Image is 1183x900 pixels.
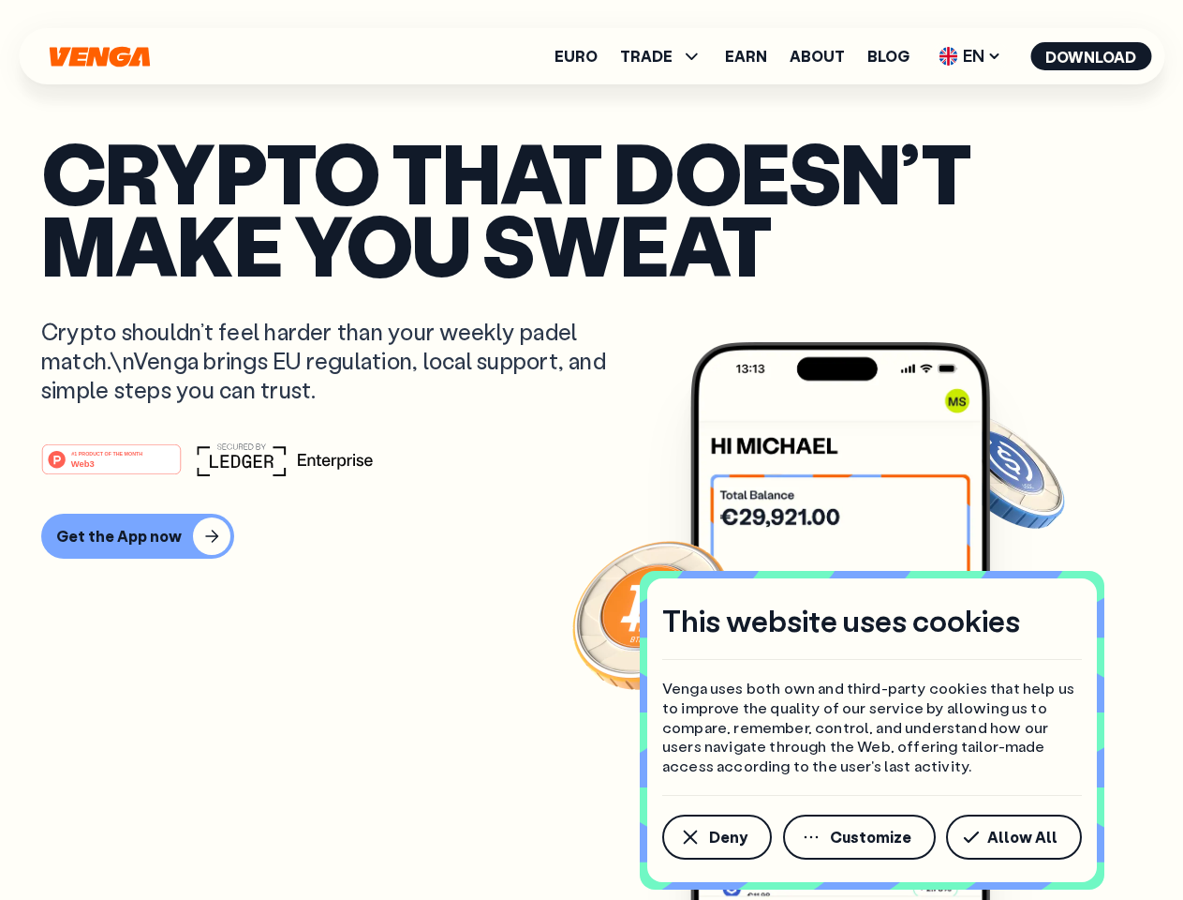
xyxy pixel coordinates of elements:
button: Customize [783,815,936,860]
button: Allow All [946,815,1082,860]
button: Deny [662,815,772,860]
p: Crypto that doesn’t make you sweat [41,136,1142,279]
button: Get the App now [41,514,234,559]
span: Customize [830,830,911,845]
img: Bitcoin [569,530,737,698]
a: Earn [725,49,767,64]
span: Deny [709,830,747,845]
div: Get the App now [56,527,182,546]
a: Get the App now [41,514,1142,559]
tspan: Web3 [71,457,95,468]
img: flag-uk [939,47,957,66]
span: Allow All [987,830,1057,845]
tspan: #1 PRODUCT OF THE MONTH [71,450,142,456]
a: Euro [555,49,598,64]
span: EN [932,41,1008,71]
p: Venga uses both own and third-party cookies that help us to improve the quality of our service by... [662,679,1082,776]
svg: Home [47,46,152,67]
img: USDC coin [934,403,1069,538]
a: About [790,49,845,64]
a: #1 PRODUCT OF THE MONTHWeb3 [41,455,182,479]
span: TRADE [620,45,702,67]
a: Blog [867,49,909,64]
p: Crypto shouldn’t feel harder than your weekly padel match.\nVenga brings EU regulation, local sup... [41,317,633,405]
button: Download [1030,42,1151,70]
span: TRADE [620,49,673,64]
h4: This website uses cookies [662,601,1020,640]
